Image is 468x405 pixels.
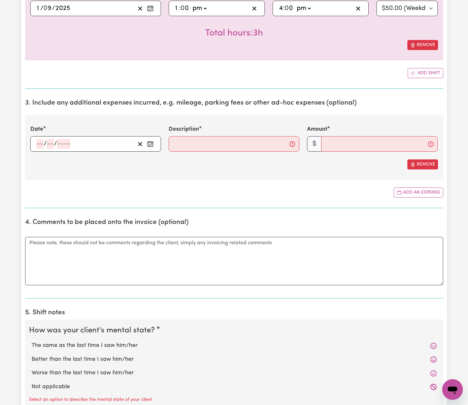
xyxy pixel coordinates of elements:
input: -- [36,4,41,13]
label: Description [169,125,199,134]
h2: 3. Include any additional expenses incurred, e.g. mileage, parking fees or other ad-hoc expenses ... [25,99,443,107]
h2: 4. Comments to be placed onto the invoice (optional) [25,218,443,227]
label: Better than the last time I saw him/her [32,355,437,364]
input: -- [279,4,283,13]
button: Remove this expense [407,159,438,169]
button: Remove this shift [407,40,438,50]
iframe: Button to launch messaging window [442,379,463,400]
span: / [52,5,55,12]
span: : [283,5,285,12]
label: Worse than the last time I saw him/her [32,369,437,377]
input: ---- [55,4,70,13]
button: Clear date [135,139,145,149]
span: 0 [44,5,47,12]
p: Select an option to describe the mental state of your client [29,396,152,403]
span: : [179,5,181,12]
button: Enter the date of expense [145,139,155,149]
input: -- [36,139,44,149]
input: -- [285,4,294,13]
input: ---- [57,139,70,149]
input: -- [44,4,52,13]
button: Add another expense [394,187,443,197]
span: / [40,5,44,12]
span: 0 [285,5,289,12]
input: -- [175,4,179,13]
label: Not applicable [32,383,437,391]
button: Enter the date of care work [145,4,155,13]
span: / [44,140,47,147]
span: 0 [181,5,184,12]
legend: How was your client's mental state? [29,325,157,336]
button: Clear date [135,4,145,13]
input: -- [181,4,189,13]
span: / [54,140,57,147]
h2: 5. Shift notes [25,309,443,317]
span: Total hours worked: 3 hours [205,29,263,38]
input: -- [47,139,54,149]
label: Amount [307,125,327,134]
label: The same as the last time I saw him/her [32,341,437,350]
span: $ [307,136,322,152]
label: Date [30,125,43,134]
button: Add another shift [408,68,443,78]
